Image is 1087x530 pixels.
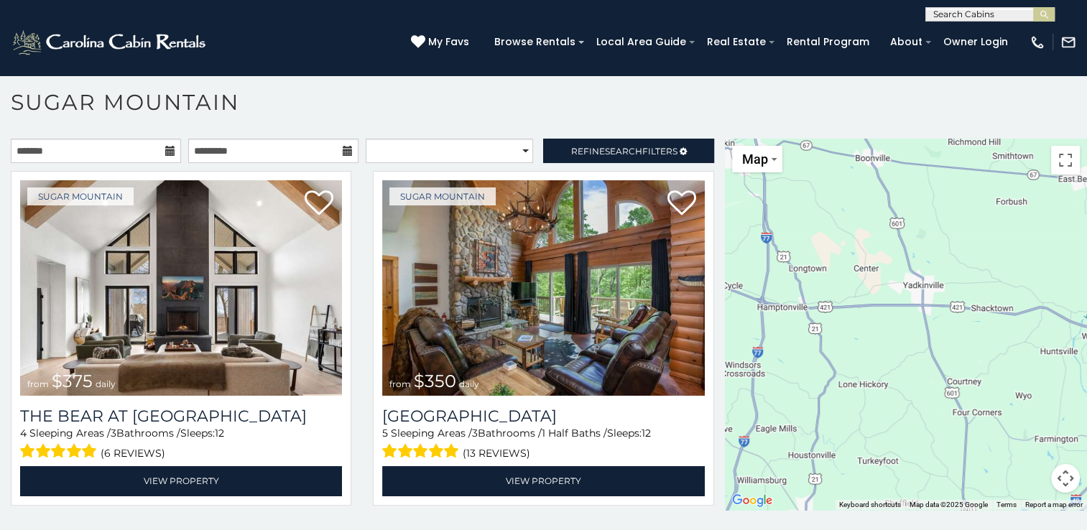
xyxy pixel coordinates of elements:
a: View Property [382,466,704,496]
a: The Bear At Sugar Mountain from $375 daily [20,180,342,396]
span: Search [605,146,642,157]
span: Map data ©2025 Google [910,501,988,508]
span: 4 [20,427,27,440]
span: 1 Half Baths / [542,427,607,440]
a: Real Estate [700,31,773,53]
button: Keyboard shortcuts [839,500,901,510]
span: My Favs [428,34,469,50]
a: Grouse Moor Lodge from $350 daily [382,180,704,396]
span: (6 reviews) [101,444,165,462]
span: Map [742,152,768,167]
span: 12 [642,427,651,440]
a: Add to favorites [667,189,696,219]
a: My Favs [411,34,473,50]
span: $350 [414,371,456,391]
img: phone-regular-white.png [1030,34,1045,50]
span: 3 [472,427,478,440]
a: [GEOGRAPHIC_DATA] [382,406,704,426]
a: Terms (opens in new tab) [996,501,1017,508]
span: 5 [382,427,388,440]
button: Toggle fullscreen view [1051,146,1080,175]
h3: Grouse Moor Lodge [382,406,704,426]
button: Change map style [732,146,782,172]
div: Sleeping Areas / Bathrooms / Sleeps: [382,426,704,462]
a: Report a map error [1025,501,1083,508]
span: Refine Filters [571,146,677,157]
span: $375 [52,371,93,391]
img: The Bear At Sugar Mountain [20,180,342,396]
img: Grouse Moor Lodge [382,180,704,396]
span: (13 reviews) [463,444,530,462]
button: Map camera controls [1051,464,1080,493]
span: 3 [111,427,116,440]
span: from [27,378,49,389]
a: Browse Rentals [487,31,583,53]
img: mail-regular-white.png [1060,34,1076,50]
a: The Bear At [GEOGRAPHIC_DATA] [20,406,342,426]
span: from [389,378,411,389]
a: Owner Login [936,31,1015,53]
h3: The Bear At Sugar Mountain [20,406,342,426]
a: Open this area in Google Maps (opens a new window) [728,491,776,510]
a: RefineSearchFilters [543,139,713,163]
a: About [883,31,930,53]
span: daily [459,378,479,389]
img: White-1-2.png [11,28,210,57]
img: Google [728,491,776,510]
span: daily [96,378,116,389]
a: Rental Program [780,31,876,53]
div: Sleeping Areas / Bathrooms / Sleeps: [20,426,342,462]
a: Sugar Mountain [27,187,134,205]
span: 12 [215,427,224,440]
a: Sugar Mountain [389,187,496,205]
a: Add to favorites [305,189,333,219]
a: View Property [20,466,342,496]
a: Local Area Guide [589,31,693,53]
